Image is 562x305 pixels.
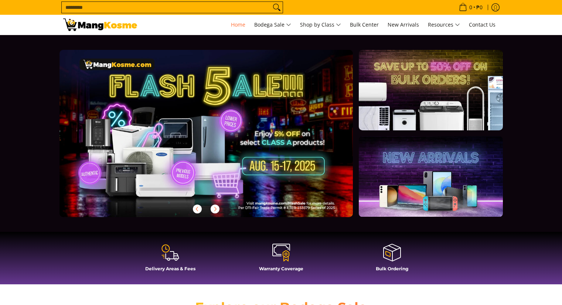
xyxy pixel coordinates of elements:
span: Bulk Center [350,21,379,28]
h4: Delivery Areas & Fees [119,266,222,271]
button: Search [271,2,283,13]
a: Bulk Ordering [340,243,444,277]
span: • [457,3,485,11]
span: Home [231,21,245,28]
span: 0 [468,5,473,10]
h4: Bulk Ordering [340,266,444,271]
a: Resources [424,15,464,35]
span: Bodega Sale [254,20,291,30]
span: Resources [428,20,460,30]
a: New Arrivals [384,15,423,35]
a: Bulk Center [346,15,382,35]
nav: Main Menu [144,15,499,35]
button: Next [207,201,223,217]
a: Shop by Class [296,15,345,35]
span: New Arrivals [388,21,419,28]
span: Shop by Class [300,20,341,30]
h4: Warranty Coverage [229,266,333,271]
img: Mang Kosme: Your Home Appliances Warehouse Sale Partner! [63,18,137,31]
a: Contact Us [465,15,499,35]
a: Warranty Coverage [229,243,333,277]
span: Contact Us [469,21,495,28]
button: Previous [189,201,205,217]
a: Delivery Areas & Fees [119,243,222,277]
a: Home [227,15,249,35]
a: More [59,50,377,229]
a: Bodega Sale [251,15,295,35]
span: ₱0 [475,5,484,10]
